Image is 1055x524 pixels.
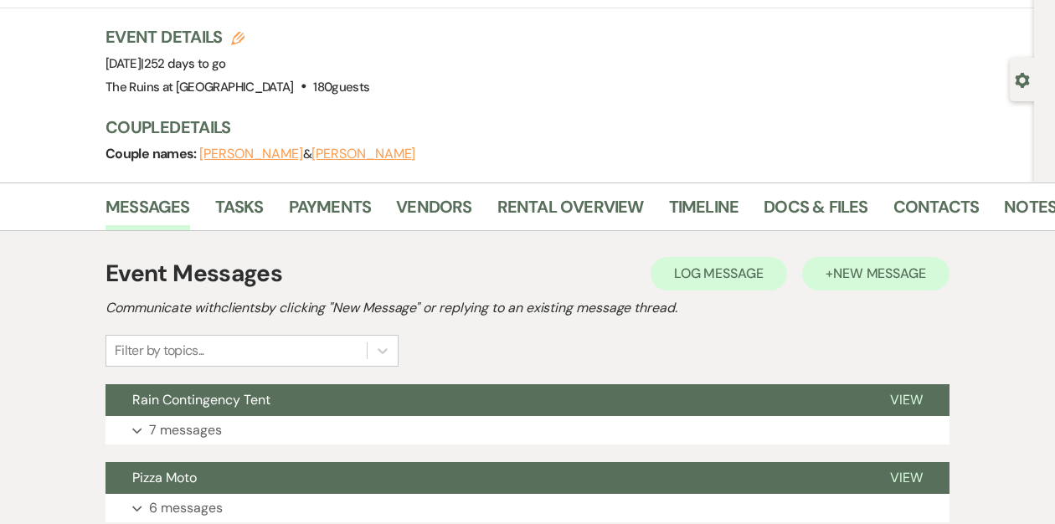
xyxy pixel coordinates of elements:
h3: Event Details [105,25,369,49]
span: [DATE] [105,55,226,72]
span: Pizza Moto [132,469,197,486]
h2: Communicate with clients by clicking "New Message" or replying to an existing message thread. [105,298,949,318]
a: Docs & Files [764,193,867,230]
button: View [863,462,949,494]
span: 180 guests [313,79,369,95]
a: Tasks [215,193,264,230]
span: View [890,391,923,408]
a: Payments [289,193,372,230]
button: View [863,384,949,416]
button: [PERSON_NAME] [311,147,415,161]
span: View [890,469,923,486]
button: Pizza Moto [105,462,863,494]
span: & [199,146,415,162]
button: 7 messages [105,416,949,444]
p: 6 messages [149,497,223,519]
span: New Message [833,265,926,282]
button: Rain Contingency Tent [105,384,863,416]
a: Messages [105,193,190,230]
span: 252 days to go [144,55,226,72]
button: [PERSON_NAME] [199,147,303,161]
button: Log Message [651,257,787,290]
span: Couple names: [105,145,199,162]
p: 7 messages [149,419,222,441]
a: Contacts [893,193,980,230]
button: Open lead details [1015,71,1030,87]
div: Filter by topics... [115,341,204,361]
a: Rental Overview [497,193,644,230]
a: Timeline [669,193,739,230]
span: The Ruins at [GEOGRAPHIC_DATA] [105,79,294,95]
button: 6 messages [105,494,949,522]
h1: Event Messages [105,256,282,291]
button: +New Message [802,257,949,290]
span: | [141,55,225,72]
span: Log Message [674,265,764,282]
a: Vendors [396,193,471,230]
span: Rain Contingency Tent [132,391,270,408]
h3: Couple Details [105,116,1017,139]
